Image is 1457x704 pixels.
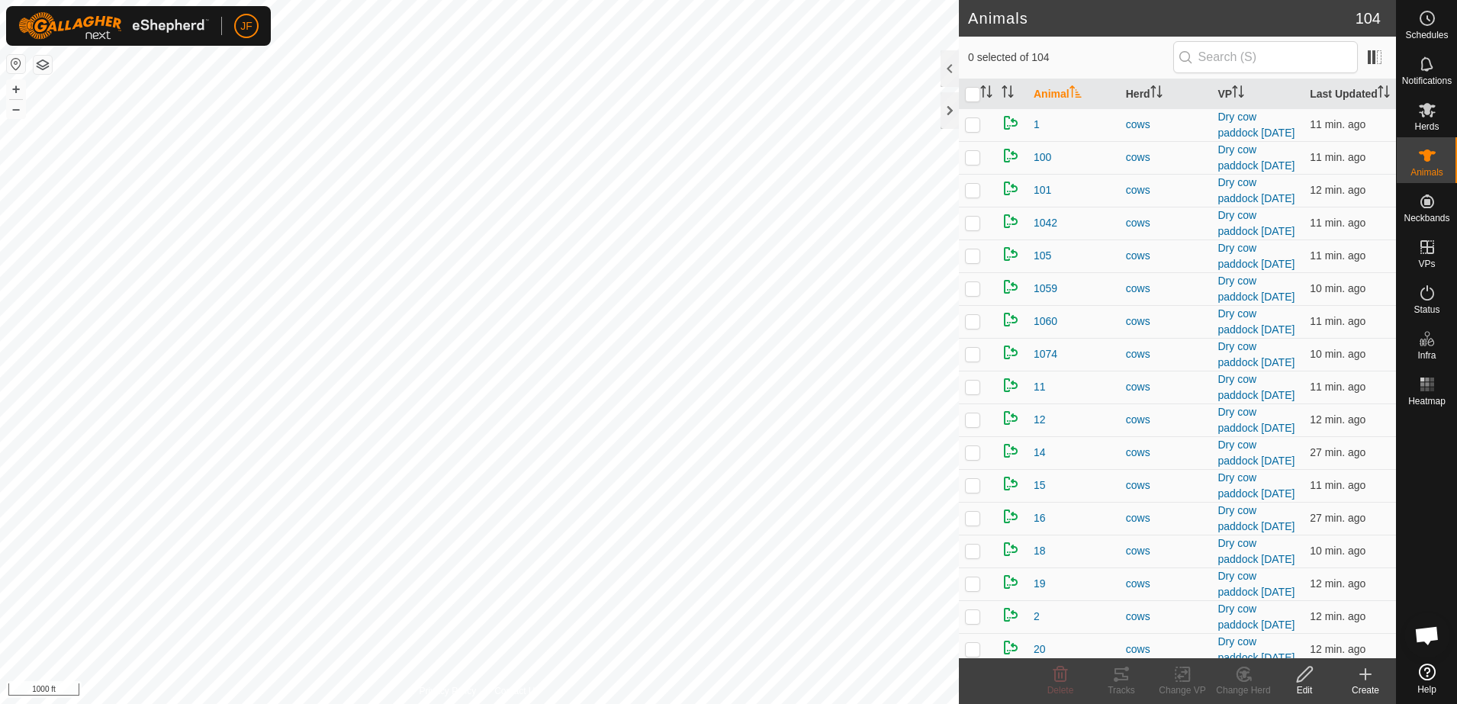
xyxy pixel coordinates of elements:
[1404,612,1450,658] div: Open chat
[1002,442,1020,460] img: returning on
[419,684,476,698] a: Privacy Policy
[1218,111,1295,139] a: Dry cow paddock [DATE]
[1212,79,1304,109] th: VP
[1034,117,1040,133] span: 1
[1402,76,1452,85] span: Notifications
[34,56,52,74] button: Map Layers
[1218,176,1295,204] a: Dry cow paddock [DATE]
[1410,168,1443,177] span: Animals
[1034,346,1057,362] span: 1074
[1126,117,1206,133] div: cows
[1126,412,1206,428] div: cows
[1002,310,1020,329] img: returning on
[1218,439,1295,467] a: Dry cow paddock [DATE]
[1310,512,1365,524] span: Sep 13, 2025, 8:06 AM
[1417,685,1436,694] span: Help
[1120,79,1212,109] th: Herd
[1126,576,1206,592] div: cows
[1034,641,1046,657] span: 20
[1126,510,1206,526] div: cows
[1335,683,1396,697] div: Create
[1310,118,1365,130] span: Sep 13, 2025, 8:22 AM
[1002,573,1020,591] img: returning on
[7,55,25,73] button: Reset Map
[18,12,209,40] img: Gallagher Logo
[1404,214,1449,223] span: Neckbands
[1218,635,1295,664] a: Dry cow paddock [DATE]
[1034,510,1046,526] span: 16
[1150,88,1163,100] p-sorticon: Activate to sort
[1310,545,1365,557] span: Sep 13, 2025, 8:23 AM
[1310,446,1365,458] span: Sep 13, 2025, 8:06 AM
[1356,7,1381,30] span: 104
[1034,576,1046,592] span: 19
[1034,477,1046,493] span: 15
[1173,41,1358,73] input: Search (S)
[1310,217,1365,229] span: Sep 13, 2025, 8:22 AM
[1002,278,1020,296] img: returning on
[1034,313,1057,329] span: 1060
[1002,343,1020,362] img: returning on
[1218,275,1295,303] a: Dry cow paddock [DATE]
[240,18,252,34] span: JF
[1002,179,1020,198] img: returning on
[1002,409,1020,427] img: returning on
[1002,146,1020,165] img: returning on
[1126,609,1206,625] div: cows
[1310,413,1365,426] span: Sep 13, 2025, 8:21 AM
[1218,504,1295,532] a: Dry cow paddock [DATE]
[1034,281,1057,297] span: 1059
[1002,245,1020,263] img: returning on
[968,9,1356,27] h2: Animals
[1397,657,1457,700] a: Help
[1002,540,1020,558] img: returning on
[1310,479,1365,491] span: Sep 13, 2025, 8:22 AM
[1034,215,1057,231] span: 1042
[1034,609,1040,625] span: 2
[1414,305,1439,314] span: Status
[1034,182,1051,198] span: 101
[1310,643,1365,655] span: Sep 13, 2025, 8:21 AM
[1218,209,1295,237] a: Dry cow paddock [DATE]
[1126,641,1206,657] div: cows
[1126,477,1206,493] div: cows
[1126,313,1206,329] div: cows
[1034,412,1046,428] span: 12
[1091,683,1152,697] div: Tracks
[1126,149,1206,166] div: cows
[1034,248,1051,264] span: 105
[1126,248,1206,264] div: cows
[1218,537,1295,565] a: Dry cow paddock [DATE]
[1408,397,1446,406] span: Heatmap
[1069,88,1082,100] p-sorticon: Activate to sort
[1126,215,1206,231] div: cows
[1218,373,1295,401] a: Dry cow paddock [DATE]
[1218,406,1295,434] a: Dry cow paddock [DATE]
[968,50,1173,66] span: 0 selected of 104
[1218,143,1295,172] a: Dry cow paddock [DATE]
[1002,638,1020,657] img: returning on
[1218,340,1295,368] a: Dry cow paddock [DATE]
[1002,507,1020,526] img: returning on
[1274,683,1335,697] div: Edit
[1310,610,1365,622] span: Sep 13, 2025, 8:21 AM
[1310,348,1365,360] span: Sep 13, 2025, 8:22 AM
[1002,88,1014,100] p-sorticon: Activate to sort
[1310,381,1365,393] span: Sep 13, 2025, 8:22 AM
[1310,315,1365,327] span: Sep 13, 2025, 8:22 AM
[7,100,25,118] button: –
[1218,603,1295,631] a: Dry cow paddock [DATE]
[1047,685,1074,696] span: Delete
[1304,79,1396,109] th: Last Updated
[1126,182,1206,198] div: cows
[1028,79,1120,109] th: Animal
[1034,543,1046,559] span: 18
[1126,281,1206,297] div: cows
[1213,683,1274,697] div: Change Herd
[1002,212,1020,230] img: returning on
[1414,122,1439,131] span: Herds
[1002,606,1020,624] img: returning on
[1417,351,1436,360] span: Infra
[1034,379,1046,395] span: 11
[980,88,992,100] p-sorticon: Activate to sort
